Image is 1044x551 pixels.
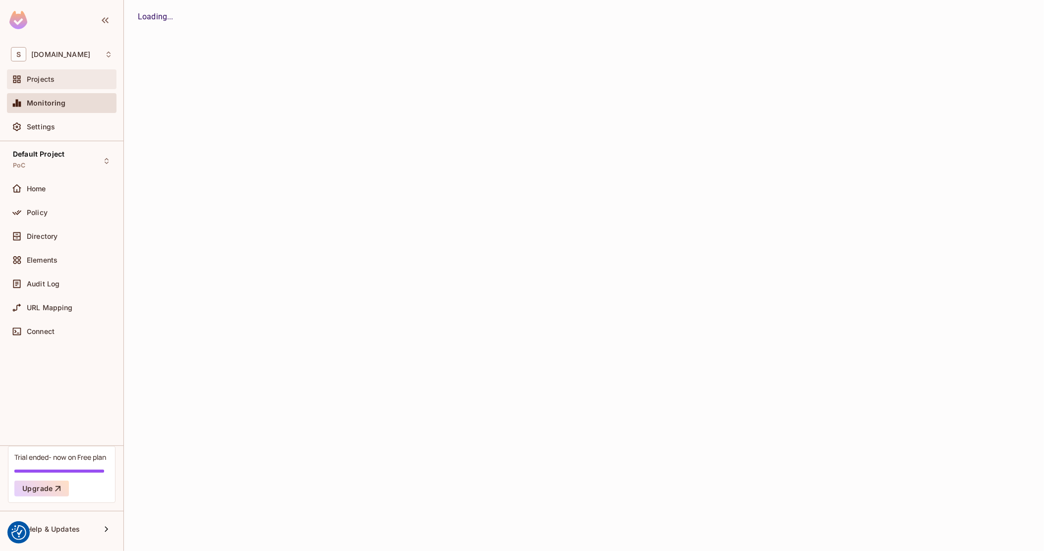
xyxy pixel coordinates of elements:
span: Settings [27,123,55,131]
img: Revisit consent button [11,525,26,540]
span: Projects [27,75,55,83]
img: SReyMgAAAABJRU5ErkJggg== [9,11,27,29]
span: Directory [27,232,58,240]
span: Default Project [13,150,64,158]
span: Connect [27,328,55,335]
span: Workspace: sea.live [31,51,90,58]
span: Monitoring [27,99,66,107]
span: Elements [27,256,58,264]
span: Policy [27,209,48,217]
button: Upgrade [14,481,69,496]
span: PoC [13,162,25,169]
span: Audit Log [27,280,59,288]
button: Consent Preferences [11,525,26,540]
span: S [11,47,26,61]
span: Help & Updates [27,525,80,533]
span: URL Mapping [27,304,73,312]
div: Trial ended- now on Free plan [14,452,106,462]
span: Home [27,185,46,193]
div: Loading... [138,11,1030,23]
